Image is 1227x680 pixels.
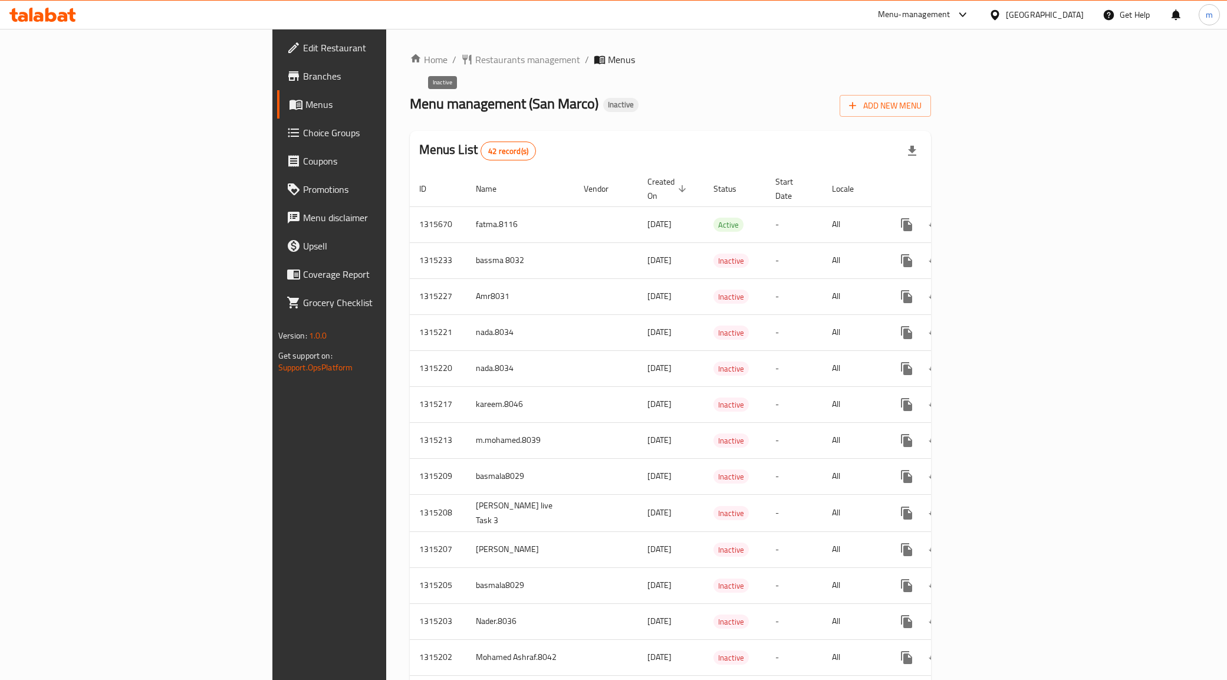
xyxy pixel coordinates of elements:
span: Menu disclaimer [303,211,468,225]
span: Inactive [713,290,749,304]
div: Inactive [713,433,749,448]
button: Change Status [921,536,949,564]
button: more [893,643,921,672]
td: bassma 8032 [466,242,574,278]
span: [DATE] [647,613,672,629]
span: Version: [278,328,307,343]
span: Name [476,182,512,196]
span: Promotions [303,182,468,196]
span: Vendor [584,182,624,196]
td: All [823,386,883,422]
button: Change Status [921,247,949,275]
a: Menus [277,90,478,119]
td: fatma.8116 [466,206,574,242]
button: more [893,354,921,383]
span: Coverage Report [303,267,468,281]
button: Add New Menu [840,95,931,117]
td: All [823,639,883,675]
button: more [893,536,921,564]
span: Inactive [713,254,749,268]
span: Edit Restaurant [303,41,468,55]
div: Inactive [713,398,749,412]
span: Status [713,182,752,196]
h2: Menus List [419,141,536,160]
span: [DATE] [647,288,672,304]
td: All [823,350,883,386]
span: [DATE] [647,432,672,448]
span: Inactive [713,326,749,340]
a: Branches [277,62,478,90]
span: Inactive [713,579,749,593]
td: Amr8031 [466,278,574,314]
td: - [766,531,823,567]
span: ID [419,182,442,196]
div: Inactive [713,290,749,304]
td: - [766,603,823,639]
span: Inactive [713,398,749,412]
td: [PERSON_NAME] live Task 3 [466,494,574,531]
td: - [766,567,823,603]
div: Menu-management [878,8,950,22]
span: Upsell [303,239,468,253]
div: Inactive [713,254,749,268]
button: Change Status [921,499,949,527]
td: - [766,422,823,458]
td: All [823,494,883,531]
button: Change Status [921,390,949,419]
span: [DATE] [647,468,672,484]
td: - [766,242,823,278]
span: [DATE] [647,360,672,376]
button: Change Status [921,607,949,636]
a: Support.OpsPlatform [278,360,353,375]
td: - [766,639,823,675]
a: Choice Groups [277,119,478,147]
a: Upsell [277,232,478,260]
span: Created On [647,175,690,203]
td: All [823,531,883,567]
td: - [766,206,823,242]
span: Menus [305,97,468,111]
td: Nader.8036 [466,603,574,639]
span: Menus [608,52,635,67]
button: more [893,211,921,239]
div: Inactive [713,326,749,340]
td: kareem.8046 [466,386,574,422]
div: Inactive [713,543,749,557]
td: All [823,314,883,350]
button: Change Status [921,462,949,491]
li: / [585,52,589,67]
span: Grocery Checklist [303,295,468,310]
a: Promotions [277,175,478,203]
span: Locale [832,182,869,196]
td: basmala8029 [466,567,574,603]
td: - [766,314,823,350]
span: Inactive [713,615,749,629]
span: [DATE] [647,541,672,557]
span: 1.0.0 [309,328,327,343]
span: [DATE] [647,252,672,268]
span: Inactive [713,434,749,448]
td: Mohamed Ashraf.8042 [466,639,574,675]
span: Add New Menu [849,98,922,113]
button: more [893,247,921,275]
span: Inactive [713,651,749,665]
span: [DATE] [647,324,672,340]
button: more [893,282,921,311]
span: [DATE] [647,396,672,412]
span: Inactive [713,507,749,520]
a: Grocery Checklist [277,288,478,317]
td: All [823,278,883,314]
button: more [893,499,921,527]
button: Change Status [921,211,949,239]
button: Change Status [921,426,949,455]
div: Export file [898,137,926,165]
button: more [893,426,921,455]
button: Change Status [921,643,949,672]
a: Coupons [277,147,478,175]
span: [DATE] [647,649,672,665]
td: [PERSON_NAME] [466,531,574,567]
a: Coverage Report [277,260,478,288]
button: more [893,462,921,491]
div: Inactive [713,362,749,376]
